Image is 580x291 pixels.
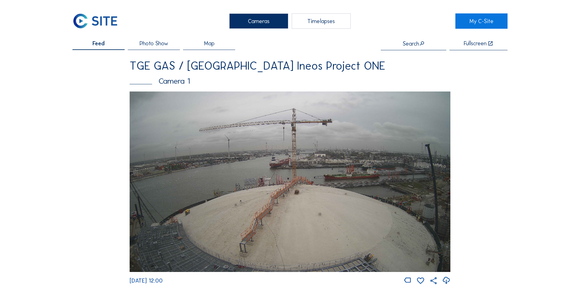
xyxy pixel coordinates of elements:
[130,91,450,272] img: Image
[130,77,450,85] div: Camera 1
[292,13,351,29] div: Timelapses
[130,60,450,72] div: TGE GAS / [GEOGRAPHIC_DATA] Ineos Project ONE
[92,41,105,46] span: Feed
[140,41,168,46] span: Photo Show
[72,13,125,29] a: C-SITE Logo
[72,13,118,29] img: C-SITE Logo
[130,277,163,284] span: [DATE] 12:00
[204,41,215,46] span: Map
[229,13,288,29] div: Cameras
[464,41,487,47] div: Fullscreen
[455,13,508,29] a: My C-Site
